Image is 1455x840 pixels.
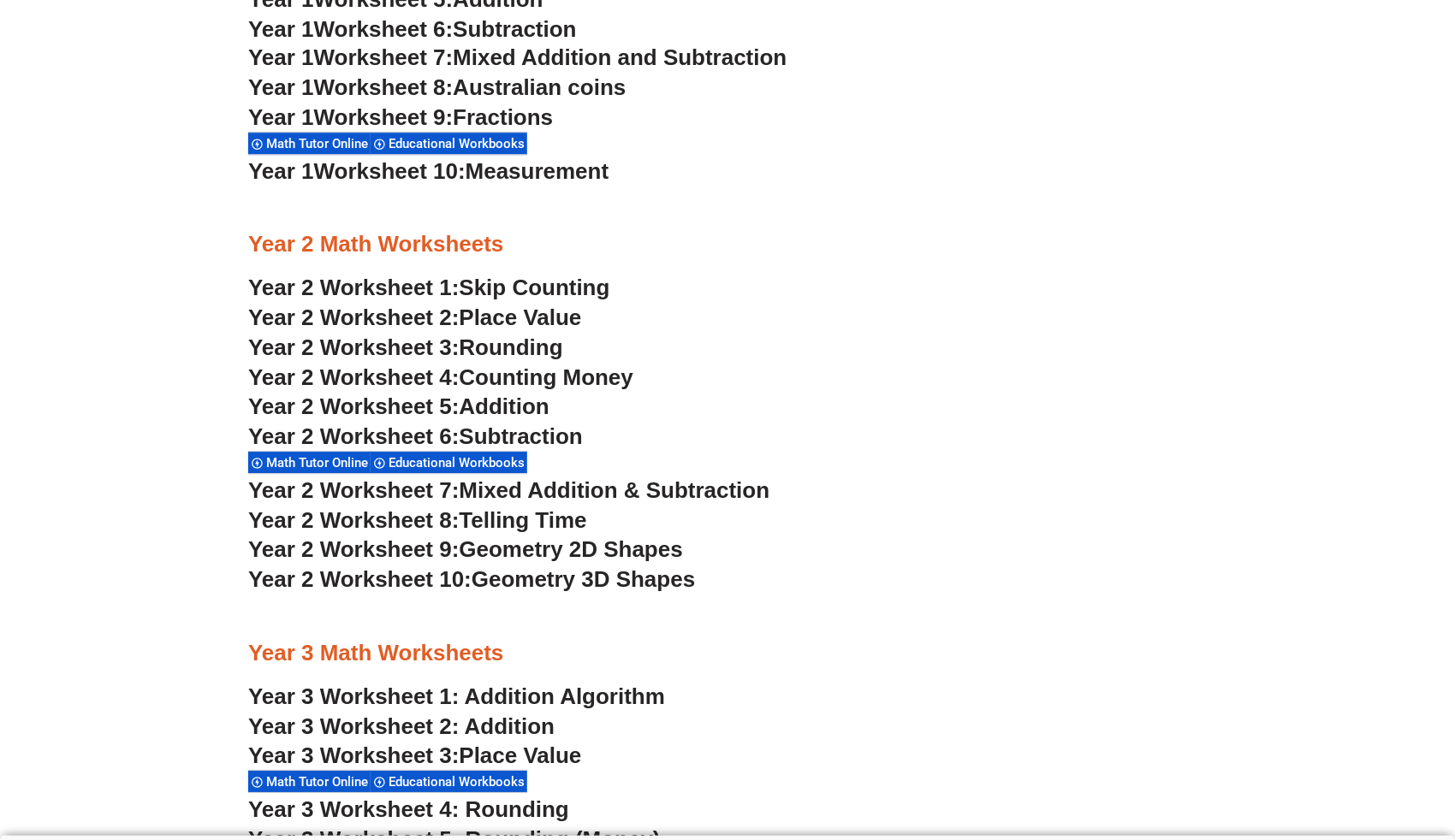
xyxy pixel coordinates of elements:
div: Educational Workbooks [371,770,527,793]
span: Year 2 Worksheet 1: [248,275,460,300]
a: Year 1Worksheet 10:Measurement [248,158,609,184]
span: Addition [460,393,549,419]
span: Measurement [466,158,609,184]
span: Year 3 Worksheet 3: [248,742,460,768]
a: Year 2 Worksheet 4:Counting Money [248,364,633,390]
span: Counting Money [460,364,634,390]
a: Year 1Worksheet 6:Subtraction [248,16,577,42]
span: Math Tutor Online [266,774,373,790]
iframe: Chat Widget [1369,758,1455,840]
span: Telling Time [460,507,587,533]
a: Year 3 Worksheet 1: Addition Algorithm [248,683,665,709]
span: Math Tutor Online [266,455,373,470]
span: Educational Workbooks [389,455,530,470]
span: Fractions [453,104,553,130]
span: Year 2 Worksheet 6: [248,423,460,449]
span: Rounding [460,334,563,360]
a: Year 1Worksheet 8:Australian coins [248,74,626,100]
a: Year 2 Worksheet 7:Mixed Addition & Subtraction [248,477,769,503]
span: Place Value [460,305,582,330]
div: Math Tutor Online [248,132,371,155]
a: Year 2 Worksheet 3:Rounding [248,334,563,360]
span: Subtraction [460,423,583,449]
a: Year 2 Worksheet 5:Addition [248,393,549,419]
span: Geometry 3D Shapes [472,566,695,592]
span: Year 2 Worksheet 2: [248,305,460,330]
a: Year 2 Worksheet 9:Geometry 2D Shapes [248,536,683,562]
a: Year 3 Worksheet 3:Place Value [248,742,582,768]
span: Worksheet 9: [314,104,454,130]
div: Educational Workbooks [371,132,527,155]
span: Worksheet 7: [314,44,454,70]
a: Year 2 Worksheet 10:Geometry 3D Shapes [248,566,695,592]
a: Year 1Worksheet 9:Fractions [248,104,553,130]
span: Australian coins [453,74,626,100]
span: Skip Counting [460,275,610,300]
a: Year 2 Worksheet 2:Place Value [248,305,582,330]
a: Year 3 Worksheet 4: Rounding [248,796,569,822]
span: Mixed Addition and Subtraction [453,44,787,70]
a: Year 2 Worksheet 6:Subtraction [248,423,583,449]
div: Math Tutor Online [248,451,371,474]
span: Year 2 Worksheet 5: [248,393,460,419]
span: Educational Workbooks [389,774,530,790]
span: Worksheet 10: [314,158,466,184]
span: Year 2 Worksheet 8: [248,507,460,533]
span: Year 2 Worksheet 7: [248,477,460,503]
div: Educational Workbooks [371,451,527,474]
span: Worksheet 6: [314,16,454,42]
span: Subtraction [453,16,576,42]
span: Math Tutor Online [266,136,373,151]
div: Math Tutor Online [248,770,371,793]
span: Year 2 Worksheet 9: [248,536,460,562]
h3: Year 3 Math Worksheets [248,639,1207,668]
span: Year 2 Worksheet 3: [248,334,460,360]
span: Geometry 2D Shapes [460,536,683,562]
a: Year 1Worksheet 7:Mixed Addition and Subtraction [248,44,787,70]
a: Year 2 Worksheet 8:Telling Time [248,507,587,533]
span: Year 2 Worksheet 10: [248,566,472,592]
h3: Year 2 Math Worksheets [248,230,1207,259]
span: Educational Workbooks [389,136,530,151]
span: Worksheet 8: [314,74,454,100]
span: Year 2 Worksheet 4: [248,364,460,390]
span: Mixed Addition & Subtraction [460,477,770,503]
a: Year 3 Worksheet 2: Addition [248,713,555,739]
span: Place Value [460,742,582,768]
a: Year 2 Worksheet 1:Skip Counting [248,275,610,300]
